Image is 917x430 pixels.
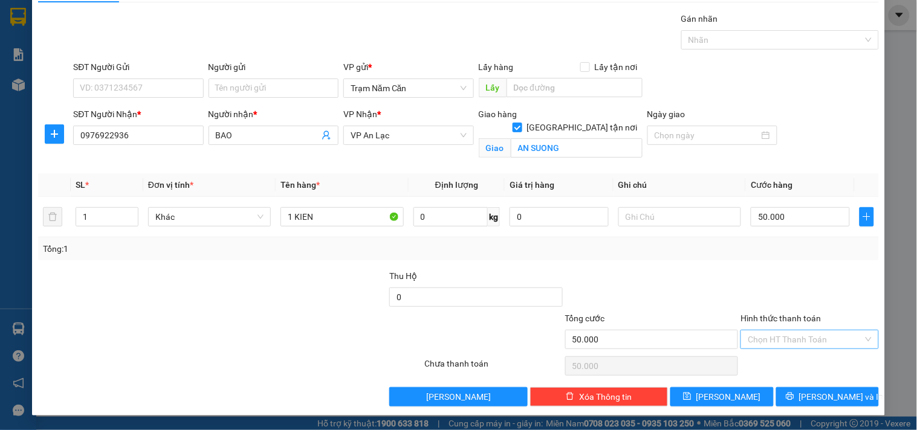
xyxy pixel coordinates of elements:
[740,313,821,323] label: Hình thức thanh toán
[696,390,761,403] span: [PERSON_NAME]
[647,109,685,119] label: Ngày giao
[614,173,746,197] th: Ghi chú
[510,207,609,226] input: 0
[751,180,792,190] span: Cước hàng
[618,207,741,226] input: Ghi Chú
[507,78,643,97] input: Dọc đường
[148,180,193,190] span: Đơn vị tính
[479,109,517,119] span: Giao hàng
[15,88,167,107] b: GỬI : Trạm Năm Căn
[860,207,874,226] button: plus
[522,121,643,134] span: [GEOGRAPHIC_DATA] tận nơi
[15,15,76,75] img: logo.jpg
[73,60,203,74] div: SĐT Người Gửi
[389,271,417,281] span: Thu Hộ
[860,212,873,222] span: plus
[479,78,507,97] span: Lấy
[565,313,605,323] span: Tổng cước
[479,138,511,158] span: Giao
[488,207,500,226] span: kg
[343,60,473,74] div: VP gửi
[530,387,668,406] button: deleteXóa Thông tin
[681,14,718,24] label: Gán nhãn
[113,30,505,45] li: 26 Phó Cơ Điều, Phường 12
[280,207,403,226] input: VD: Bàn, Ghế
[45,124,64,144] button: plus
[76,180,85,190] span: SL
[73,107,203,121] div: SĐT Người Nhận
[155,208,264,226] span: Khác
[322,130,331,140] span: user-add
[566,392,574,402] span: delete
[776,387,879,406] button: printer[PERSON_NAME] và In
[590,60,643,74] span: Lấy tận nơi
[426,390,491,403] span: [PERSON_NAME]
[351,126,466,144] span: VP An Lạc
[280,180,320,190] span: Tên hàng
[579,390,632,403] span: Xóa Thông tin
[389,387,527,406] button: [PERSON_NAME]
[423,357,563,378] div: Chưa thanh toán
[43,207,62,226] button: delete
[351,79,466,97] span: Trạm Năm Căn
[43,242,355,255] div: Tổng: 1
[670,387,773,406] button: save[PERSON_NAME]
[510,180,554,190] span: Giá trị hàng
[343,109,377,119] span: VP Nhận
[655,129,759,142] input: Ngày giao
[435,180,478,190] span: Định lượng
[209,107,339,121] div: Người nhận
[479,62,514,72] span: Lấy hàng
[683,392,692,402] span: save
[113,45,505,60] li: Hotline: 02839552959
[209,60,339,74] div: Người gửi
[799,390,884,403] span: [PERSON_NAME] và In
[786,392,794,402] span: printer
[45,129,63,139] span: plus
[511,138,643,158] input: Giao tận nơi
